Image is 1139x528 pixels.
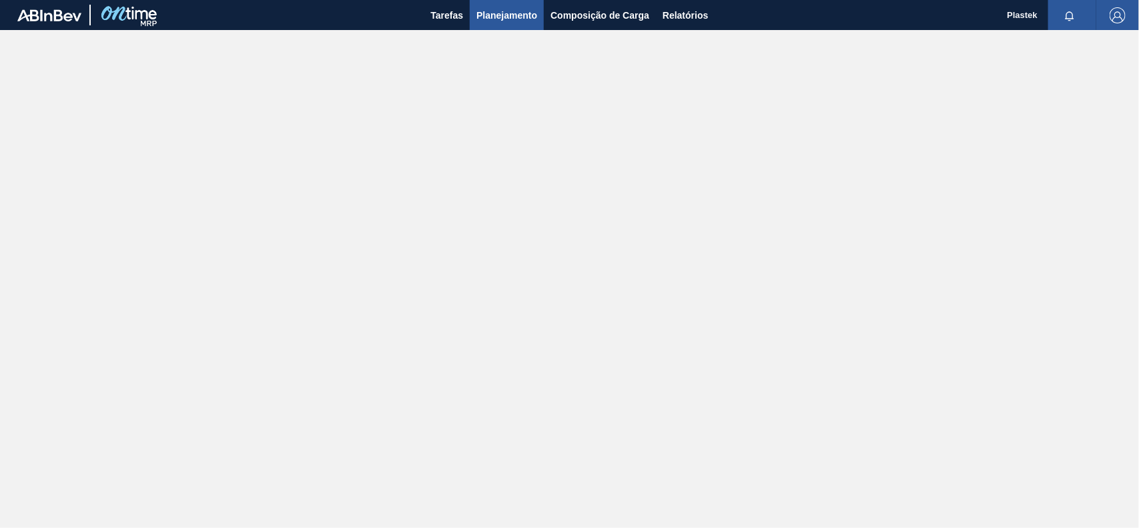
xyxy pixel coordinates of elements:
button: Notificações [1048,6,1091,25]
span: Relatórios [663,7,708,23]
span: Tarefas [430,7,463,23]
img: TNhmsLtSVTkK8tSr43FrP2fwEKptu5GPRR3wAAAABJRU5ErkJggg== [17,9,81,21]
span: Planejamento [476,7,537,23]
span: Composição de Carga [550,7,649,23]
img: Logout [1110,7,1126,23]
